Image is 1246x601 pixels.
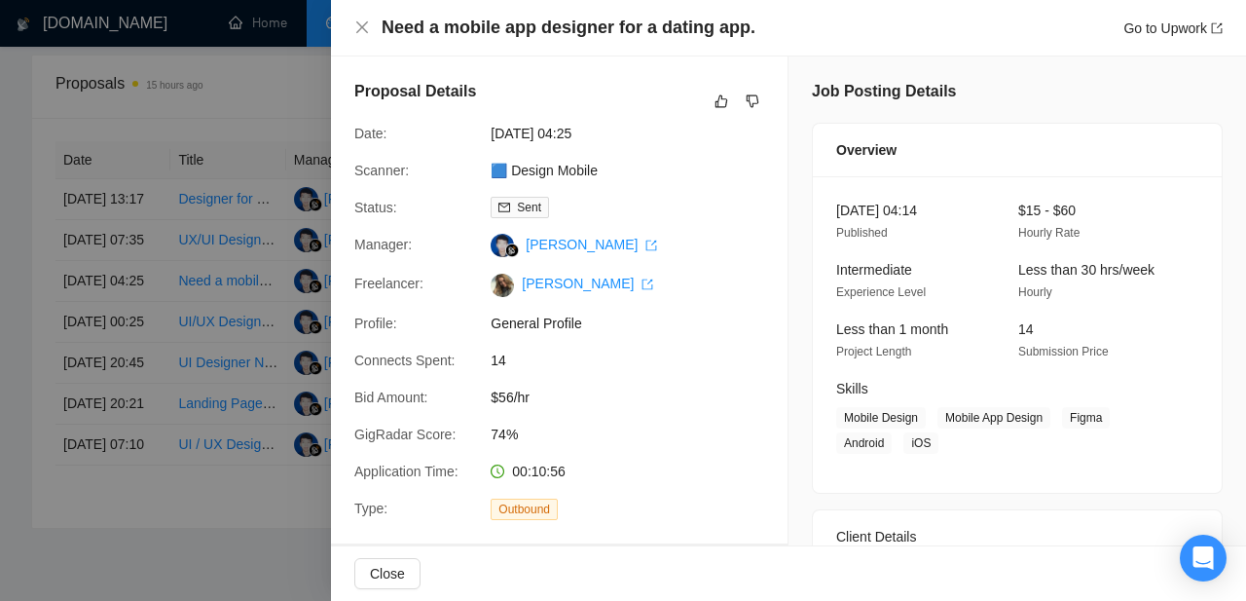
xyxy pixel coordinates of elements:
[491,387,783,408] span: $56/hr
[903,432,938,454] span: iOS
[1018,262,1154,278] span: Less than 30 hrs/week
[370,563,405,584] span: Close
[505,244,519,257] img: gigradar-bm.png
[491,465,504,478] span: clock-circle
[715,94,728,109] span: like
[354,558,421,589] button: Close
[746,94,759,109] span: dislike
[836,345,911,358] span: Project Length
[354,390,428,405] span: Bid Amount:
[836,262,912,278] span: Intermediate
[354,237,412,252] span: Manager:
[491,350,783,371] span: 14
[517,201,541,214] span: Sent
[1062,407,1110,429] span: Figma
[1018,321,1034,337] span: 14
[491,163,598,178] a: 🟦 Design Mobile
[1123,20,1223,36] a: Go to Upworkexport
[354,163,409,178] span: Scanner:
[354,353,456,368] span: Connects Spent:
[354,427,456,442] span: GigRadar Score:
[741,90,764,113] button: dislike
[836,285,926,299] span: Experience Level
[937,407,1050,429] span: Mobile App Design
[354,80,476,103] h5: Proposal Details
[836,203,917,218] span: [DATE] 04:14
[354,464,458,479] span: Application Time:
[836,432,892,454] span: Android
[812,80,956,103] h5: Job Posting Details
[1211,22,1223,34] span: export
[522,276,653,291] a: [PERSON_NAME] export
[354,276,423,291] span: Freelancer:
[641,279,653,290] span: export
[491,274,514,297] img: c1X1tcG80RWrAQdCoBGE4GBZerIOQHMNF01tUyKoYrY6bMkatT113eY0HyC-pSz9PR
[382,16,755,40] h4: Need a mobile app designer for a dating app.
[491,313,783,334] span: General Profile
[491,424,783,445] span: 74%
[1180,535,1227,582] div: Open Intercom Messenger
[498,202,510,213] span: mail
[354,19,370,36] button: Close
[354,19,370,35] span: close
[1018,203,1076,218] span: $15 - $60
[354,501,387,516] span: Type:
[710,90,733,113] button: like
[1018,345,1109,358] span: Submission Price
[836,139,897,161] span: Overview
[836,510,1198,563] div: Client Details
[354,126,386,141] span: Date:
[836,226,888,240] span: Published
[1018,226,1080,240] span: Hourly Rate
[836,381,868,396] span: Skills
[836,321,948,337] span: Less than 1 month
[512,464,566,479] span: 00:10:56
[836,407,926,429] span: Mobile Design
[354,200,397,215] span: Status:
[491,499,558,520] span: Outbound
[354,316,397,331] span: Profile:
[645,240,657,251] span: export
[1018,285,1052,299] span: Hourly
[491,123,783,144] span: [DATE] 04:25
[526,237,657,252] a: [PERSON_NAME] export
